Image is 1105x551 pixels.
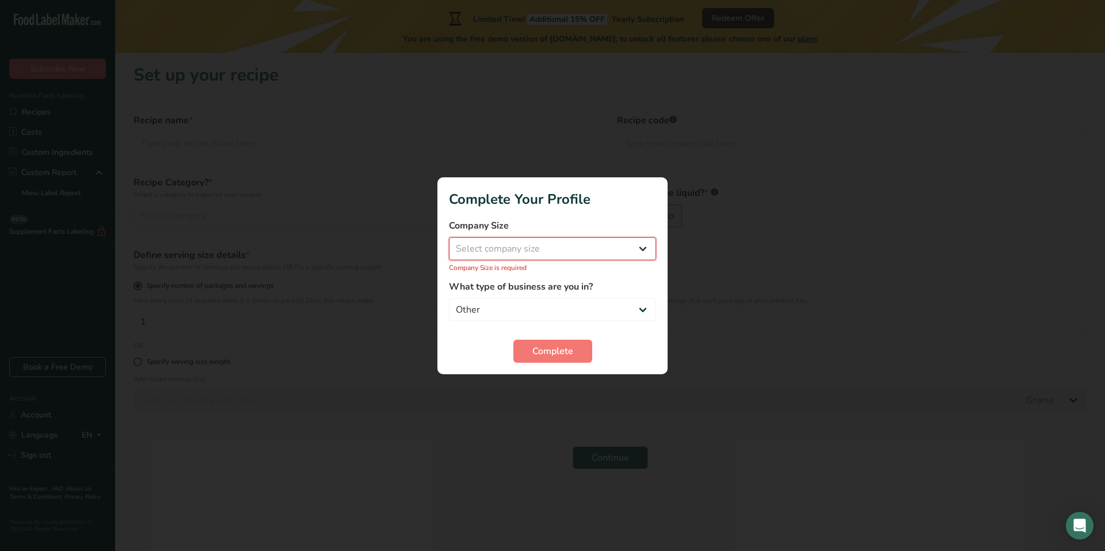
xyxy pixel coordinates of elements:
span: Complete [532,344,573,358]
button: Complete [513,340,592,363]
label: What type of business are you in? [449,280,656,294]
h1: Complete Your Profile [449,189,656,210]
p: Company Size is required [449,263,656,273]
div: Open Intercom Messenger [1066,512,1093,539]
label: Company Size [449,219,656,233]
